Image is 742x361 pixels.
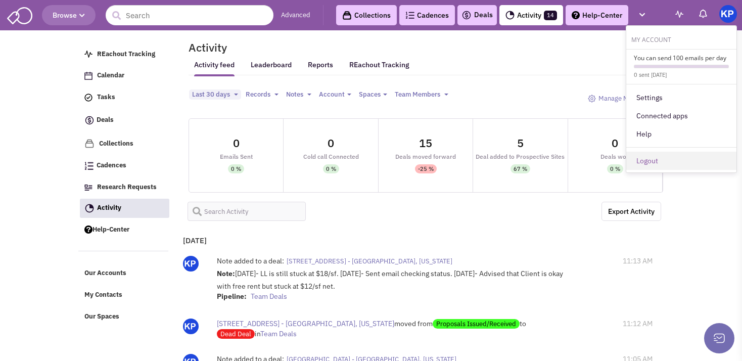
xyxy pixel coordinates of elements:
a: Collections [79,134,169,154]
span: Tasks [97,93,115,102]
h2: Activity [176,43,227,52]
span: Spaces [359,90,381,99]
h6: You can send 100 emails per day [634,54,729,62]
button: Browse [42,5,96,25]
span: Team Deals [251,292,287,301]
div: Cold call Connected [284,153,378,160]
img: Activity.png [505,11,515,20]
div: -25 % [418,164,434,173]
small: 0 sent [DATE] [634,71,667,78]
input: Search [106,5,273,25]
span: Activity [97,203,121,212]
button: Last 30 days [189,89,241,100]
div: 0 % [610,164,620,173]
span: 14 [544,11,557,20]
img: octicon_gear-24.png [588,95,596,103]
a: Advanced [281,11,310,20]
input: Search Activity [188,202,306,221]
strong: Pipeline: [217,292,247,301]
span: Proposals Issued/Received [433,319,520,329]
span: [STREET_ADDRESS] - [GEOGRAPHIC_DATA], [US_STATE] [217,319,394,328]
a: Logout [626,152,736,170]
label: Note added to a deal: [217,256,284,266]
img: Research.png [84,185,92,191]
span: [STREET_ADDRESS] - [GEOGRAPHIC_DATA], [US_STATE] [287,257,452,265]
span: Our Spaces [84,312,119,321]
div: moved from to in [217,319,545,339]
span: My Contacts [84,291,122,299]
img: help.png [84,225,92,234]
img: icon-deals.svg [461,9,472,21]
strong: Note: [217,269,235,278]
div: [DATE]- LL is still stuck at $18/sf. [DATE]- Sent email checking status. [DATE]- Advised that Cli... [217,268,575,304]
img: Gp5tB00MpEGTGSMiAkF79g.png [183,319,199,334]
div: 0 [328,138,334,149]
img: icon-deals.svg [84,114,95,126]
span: Collections [99,139,133,148]
img: KeyPoint Partners [719,5,737,23]
span: Cadences [97,161,126,170]
a: Leaderboard [251,60,292,76]
button: Notes [283,89,314,100]
span: Browse [53,11,85,20]
button: Account [316,89,354,100]
span: Team Members [395,90,440,99]
a: Collections [336,5,397,25]
span: Dead Deal [217,329,255,339]
span: Team Deals [260,329,297,338]
span: 11:13 AM [623,256,653,266]
span: Our Accounts [84,269,126,278]
a: Reports [308,60,333,76]
span: Notes [286,90,303,99]
a: Help-Center [79,220,169,240]
img: icon-collection-lavender.png [84,139,95,149]
b: [DATE] [183,236,207,245]
a: Help [626,125,736,143]
img: SmartAdmin [7,5,32,24]
a: Deals [461,9,493,21]
a: Help-Center [566,5,628,25]
img: help.png [572,11,580,19]
img: icon-tasks.png [84,94,92,102]
a: Our Accounts [79,264,169,283]
button: Spaces [356,89,390,100]
a: Deals [79,110,169,131]
span: Records [246,90,270,99]
div: 0 [612,138,618,149]
a: Connected apps [626,107,736,125]
a: My Contacts [79,286,169,305]
div: 5 [517,138,524,149]
div: Deals won [568,153,662,160]
img: Cadences_logo.png [84,162,94,170]
a: REachout Tracking [349,54,409,75]
a: Manage Metrics [583,89,651,108]
a: REachout Tracking [79,45,169,64]
button: Records [243,89,282,100]
div: 0 % [326,164,336,173]
img: Activity.png [85,204,94,213]
div: Emails Sent [189,153,283,160]
div: 0 % [231,164,241,173]
span: Calendar [97,71,124,80]
a: Our Spaces [79,307,169,327]
img: icon-collection-lavender-black.svg [342,11,352,20]
div: 0 [233,138,240,149]
button: Team Members [392,89,451,100]
a: Research Requests [79,178,169,197]
div: Deal added to Prospective Sites [473,153,567,160]
a: Activity feed [194,60,235,76]
a: Cadences [79,156,169,175]
span: Last 30 days [192,90,230,99]
div: 15 [419,138,432,149]
a: Activity14 [499,5,563,25]
span: Account [319,90,345,99]
h6: My Account [626,33,736,44]
span: REachout Tracking [97,50,155,58]
img: Gp5tB00MpEGTGSMiAkF79g.png [183,256,199,272]
div: Deals moved forward [379,153,473,160]
span: Research Requests [97,183,157,191]
a: Export the below as a .XLSX spreadsheet [601,202,661,221]
img: Cadences_logo.png [405,12,414,19]
img: Calendar.png [84,72,92,80]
